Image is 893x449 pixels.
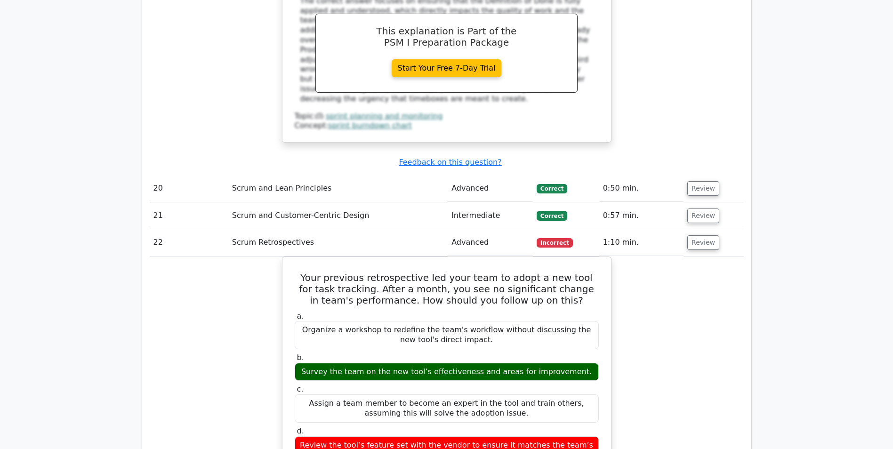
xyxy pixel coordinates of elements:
div: Assign a team member to become an expert in the tool and train others, assuming this will solve t... [295,394,599,423]
td: 0:57 min. [599,202,684,229]
td: Scrum and Lean Principles [228,175,448,202]
td: Advanced [448,229,533,256]
button: Review [687,235,719,250]
div: Topic: [295,112,599,121]
div: Organize a workshop to redefine the team's workflow without discussing the new tool's direct impact. [295,321,599,349]
span: d. [297,426,304,435]
div: Survey the team on the new tool’s effectiveness and areas for improvement. [295,363,599,381]
button: Review [687,208,719,223]
button: Review [687,181,719,196]
a: sprint planning and monitoring [326,112,442,120]
td: 22 [150,229,228,256]
span: c. [297,385,304,393]
td: 20 [150,175,228,202]
h5: Your previous retrospective led your team to adopt a new tool for task tracking. After a month, y... [294,272,600,306]
td: 21 [150,202,228,229]
td: 0:50 min. [599,175,684,202]
a: sprint burndown chart [328,121,412,130]
div: Concept: [295,121,599,131]
td: Scrum Retrospectives [228,229,448,256]
td: Scrum and Customer-Centric Design [228,202,448,229]
td: Advanced [448,175,533,202]
a: Start Your Free 7-Day Trial [392,59,502,77]
span: Incorrect [537,238,573,248]
span: Correct [537,211,567,220]
span: b. [297,353,304,362]
a: Feedback on this question? [399,158,501,167]
td: 1:10 min. [599,229,684,256]
span: Correct [537,184,567,193]
td: Intermediate [448,202,533,229]
span: a. [297,312,304,321]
